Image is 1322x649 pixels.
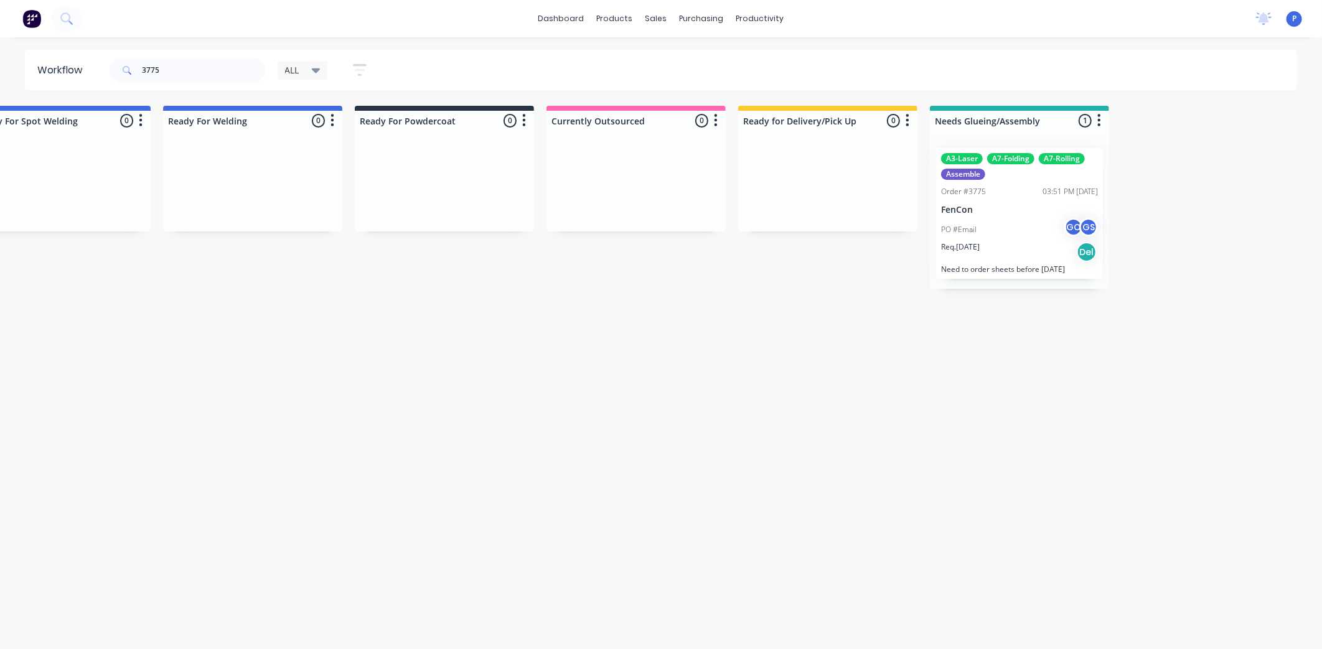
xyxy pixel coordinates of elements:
[1039,153,1085,164] div: A7-Rolling
[639,9,673,28] div: sales
[941,186,986,197] div: Order #3775
[285,63,299,77] span: ALL
[22,9,41,28] img: Factory
[941,169,985,180] div: Assemble
[1043,186,1098,197] div: 03:51 PM [DATE]
[941,205,1098,215] p: FenCon
[37,63,88,78] div: Workflow
[1079,218,1098,236] div: GS
[1292,13,1296,24] span: P
[941,153,983,164] div: A3-Laser
[987,153,1034,164] div: A7-Folding
[941,241,980,253] p: Req. [DATE]
[1064,218,1083,236] div: GC
[142,58,265,83] input: Search for orders...
[936,148,1103,279] div: A3-LaserA7-FoldingA7-RollingAssembleOrder #377503:51 PM [DATE]FenConPO #EmailGCGSReq.[DATE]DelNee...
[1077,242,1097,262] div: Del
[730,9,790,28] div: productivity
[941,224,977,235] p: PO #Email
[941,264,1098,274] p: Need to order sheets before [DATE]
[532,9,591,28] a: dashboard
[673,9,730,28] div: purchasing
[591,9,639,28] div: products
